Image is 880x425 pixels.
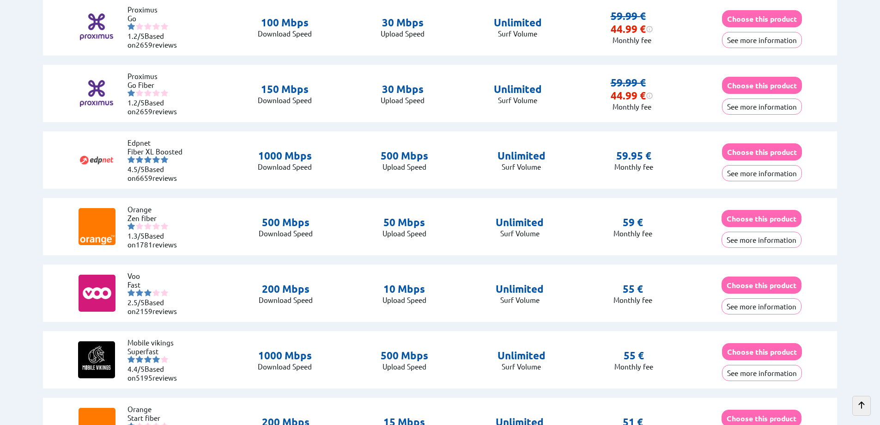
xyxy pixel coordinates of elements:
li: Edpnet [127,138,183,147]
p: 55 € [624,349,644,362]
img: starnr1 [127,289,135,296]
img: information [646,25,653,33]
button: See more information [722,298,801,314]
img: starnr4 [152,89,160,97]
p: Unlimited [496,216,544,229]
li: Based on reviews [127,364,183,382]
li: Superfast [127,347,183,356]
p: 59.95 € [616,149,651,162]
li: Based on reviews [127,298,183,315]
span: 1.2/5 [127,31,145,40]
button: Choose this product [722,77,802,94]
button: See more information [722,32,802,48]
p: 150 Mbps [258,83,312,96]
img: starnr5 [161,222,168,230]
a: See more information [722,235,801,244]
li: Go Fiber [127,80,183,89]
p: 50 Mbps [382,216,426,229]
p: Monthly fee [614,362,653,371]
s: 59.99 € [611,76,646,89]
span: 2659 [136,40,152,49]
li: Based on reviews [127,165,183,182]
img: starnr4 [152,356,160,363]
p: Monthly fee [613,229,652,238]
img: starnr3 [144,222,152,230]
li: Based on reviews [127,31,183,49]
p: Download Speed [258,96,312,105]
a: See more information [722,36,802,44]
img: starnr5 [161,289,168,296]
p: 500 Mbps [381,149,428,162]
span: 2659 [136,107,152,116]
p: Upload Speed [381,162,428,171]
li: Voo [127,271,183,280]
img: starnr1 [127,23,135,30]
li: Zen fiber [127,214,183,222]
s: 59.99 € [611,10,646,22]
li: Fiber XL Boosted [127,147,183,156]
p: 55 € [623,283,643,296]
img: starnr1 [127,89,135,97]
p: Surf Volume [498,362,546,371]
img: starnr3 [144,156,152,163]
li: Orange [127,405,183,413]
p: 30 Mbps [381,83,425,96]
a: See more information [722,302,801,311]
p: Unlimited [494,16,542,29]
li: Based on reviews [127,231,183,249]
li: Proximus [127,72,183,80]
p: Upload Speed [382,229,426,238]
img: starnr2 [136,289,143,296]
a: Choose this product [722,148,802,156]
img: starnr1 [127,222,135,230]
p: 30 Mbps [381,16,425,29]
img: starnr3 [144,23,152,30]
span: 4.5/5 [127,165,145,173]
img: Logo of Proximus [78,8,115,45]
span: 1.3/5 [127,231,145,240]
p: Surf Volume [496,296,544,304]
span: 5195 [136,373,152,382]
p: 500 Mbps [259,216,313,229]
img: starnr3 [144,356,152,363]
p: Monthly fee [614,162,653,171]
img: starnr4 [152,156,160,163]
li: Based on reviews [127,98,183,116]
a: Choose this product [722,414,801,423]
a: Choose this product [722,347,802,356]
p: 1000 Mbps [258,349,312,362]
img: starnr2 [136,23,143,30]
button: Choose this product [722,210,801,227]
img: Logo of Orange [79,208,115,245]
div: 44.99 € [611,89,653,102]
img: starnr4 [152,289,160,296]
img: starnr3 [144,89,152,97]
p: Download Speed [259,229,313,238]
img: starnr1 [127,356,135,363]
img: starnr5 [161,89,168,97]
img: starnr5 [161,156,168,163]
p: Monthly fee [613,296,652,304]
p: 10 Mbps [382,283,426,296]
span: 2159 [136,307,152,315]
button: Choose this product [722,277,801,294]
img: Logo of Voo [79,275,115,312]
p: Surf Volume [496,229,544,238]
p: Unlimited [496,283,544,296]
img: starnr5 [161,23,168,30]
img: starnr1 [127,156,135,163]
span: 1.2/5 [127,98,145,107]
p: 500 Mbps [381,349,428,362]
span: 2.5/5 [127,298,145,307]
li: Orange [127,205,183,214]
a: Choose this product [722,14,802,23]
p: Surf Volume [494,96,542,105]
div: 44.99 € [611,23,653,36]
li: Proximus [127,5,183,14]
button: See more information [722,232,801,248]
img: starnr4 [152,222,160,230]
p: 100 Mbps [258,16,312,29]
p: Download Speed [259,296,313,304]
li: Fast [127,280,183,289]
p: Upload Speed [382,296,426,304]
